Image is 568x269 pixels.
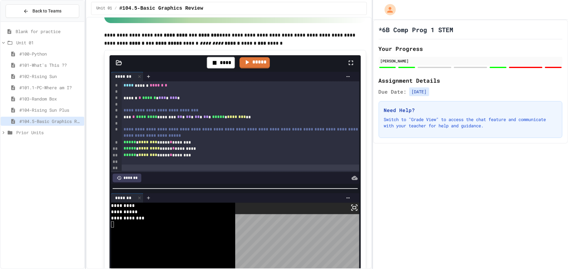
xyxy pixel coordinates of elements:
span: #100-Python [19,51,82,57]
span: #101-What's This ?? [19,62,82,68]
span: / [114,6,117,11]
p: Switch to "Grade View" to access the chat feature and communicate with your teacher for help and ... [384,116,557,129]
h2: Your Progress [379,44,562,53]
span: Blank for practice [16,28,82,35]
span: #101.1-PC-Where am I? [19,84,82,91]
span: #104.5-Basic Graphics Review [19,118,82,125]
span: [DATE] [409,87,429,96]
span: Back to Teams [32,8,61,14]
h3: Need Help? [384,106,557,114]
h2: Assignment Details [379,76,562,85]
div: [PERSON_NAME] [381,58,561,64]
span: #104-Rising Sun Plus [19,107,82,113]
span: Prior Units [16,129,82,136]
span: #104.5-Basic Graphics Review [119,5,203,12]
span: #103-Random Box [19,95,82,102]
span: Unit 01 [96,6,112,11]
span: #102-Rising Sun [19,73,82,80]
div: My Account [378,2,397,17]
h1: *6B Comp Prog 1 STEM [379,25,454,34]
span: Unit 01 [16,39,82,46]
span: Due Date: [379,88,407,95]
div: To enrich screen reader interactions, please activate Accessibility in Grammarly extension settings [122,81,359,259]
button: Back to Teams [6,4,79,18]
